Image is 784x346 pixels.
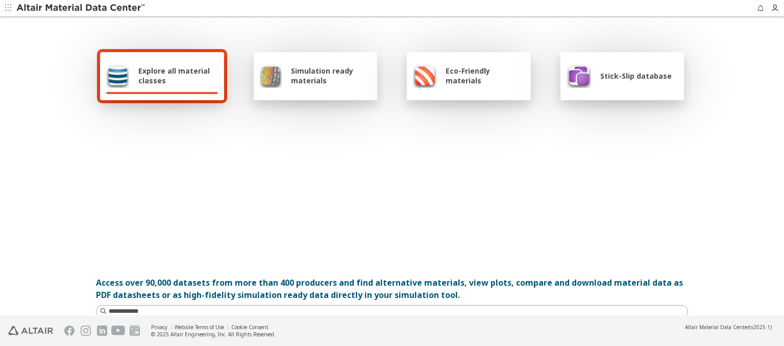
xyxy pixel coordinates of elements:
[600,71,672,81] span: Stick-Slip database
[16,3,146,13] img: Altair Material Data Center
[106,63,129,88] img: Explore all material classes
[413,63,436,88] img: Eco-Friendly materials
[8,326,53,335] img: Altair Engineering
[151,324,167,331] a: Privacy
[260,63,282,88] img: Simulation ready materials
[96,276,688,301] div: Access over 90,000 datasets from more than 400 producers and find alternative materials, view plo...
[567,63,591,88] img: Stick-Slip database
[446,66,524,85] span: Eco-Friendly materials
[175,324,224,331] a: Website Terms of Use
[291,66,371,85] span: Simulation ready materials
[685,324,749,331] span: Altair Material Data Center
[151,331,276,338] div: © 2025 Altair Engineering, Inc. All Rights Reserved.
[685,324,772,331] div: (v2025.1)
[231,324,268,331] a: Cookie Consent
[138,66,218,85] span: Explore all material classes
